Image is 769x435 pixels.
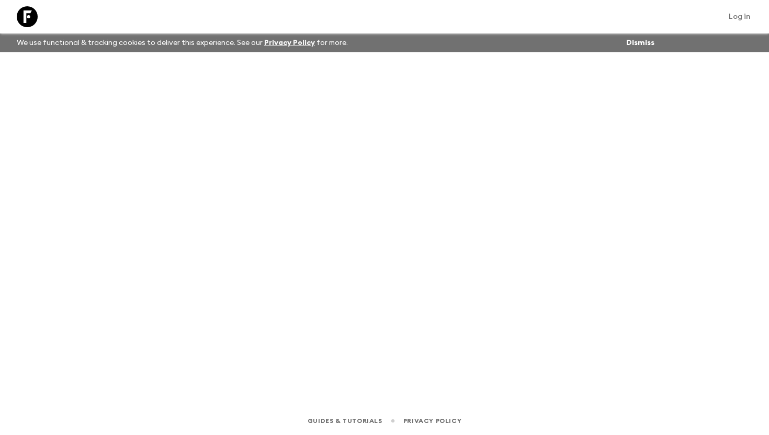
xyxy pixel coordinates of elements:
[308,415,382,427] a: Guides & Tutorials
[624,36,657,50] button: Dismiss
[403,415,461,427] a: Privacy Policy
[264,39,315,47] a: Privacy Policy
[13,33,352,52] p: We use functional & tracking cookies to deliver this experience. See our for more.
[723,9,756,24] a: Log in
